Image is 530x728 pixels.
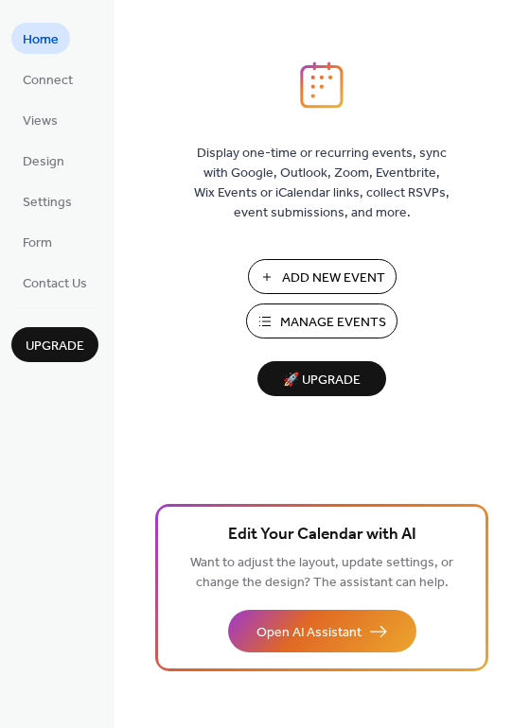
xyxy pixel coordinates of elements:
[23,71,73,91] span: Connect
[23,112,58,131] span: Views
[300,61,344,109] img: logo_icon.svg
[11,145,76,176] a: Design
[11,327,98,362] button: Upgrade
[269,368,375,393] span: 🚀 Upgrade
[280,313,386,333] span: Manage Events
[11,23,70,54] a: Home
[228,522,416,548] span: Edit Your Calendar with AI
[190,550,453,596] span: Want to adjust the layout, update settings, or change the design? The assistant can help.
[23,152,64,172] span: Design
[246,303,397,338] button: Manage Events
[256,623,362,643] span: Open AI Assistant
[248,259,397,294] button: Add New Event
[257,361,386,396] button: 🚀 Upgrade
[11,63,84,95] a: Connect
[26,337,84,356] span: Upgrade
[194,144,450,223] span: Display one-time or recurring events, sync with Google, Outlook, Zoom, Eventbrite, Wix Events or ...
[23,30,59,50] span: Home
[282,269,385,288] span: Add New Event
[11,185,83,217] a: Settings
[11,226,63,257] a: Form
[11,104,69,135] a: Views
[11,267,98,298] a: Contact Us
[23,234,52,253] span: Form
[23,193,72,213] span: Settings
[23,274,87,294] span: Contact Us
[228,610,416,652] button: Open AI Assistant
